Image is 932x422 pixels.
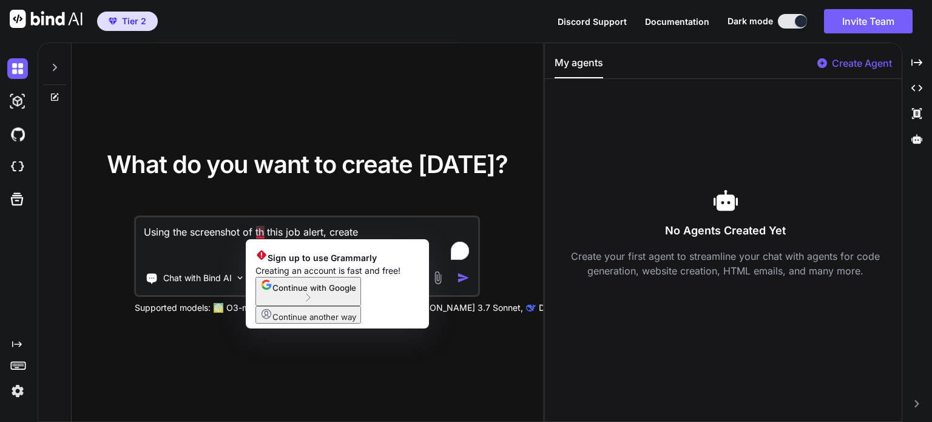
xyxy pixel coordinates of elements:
[7,58,28,79] img: darkChat
[7,91,28,112] img: darkAi-studio
[7,381,28,401] img: settings
[226,302,260,314] p: O3-mini,
[214,303,224,313] img: GPT-4
[431,271,445,285] img: attachment
[405,302,523,314] p: [PERSON_NAME] 3.7 Sonnet,
[527,303,536,313] img: claude
[7,124,28,145] img: githubDark
[832,56,892,70] p: Create Agent
[7,157,28,177] img: cloudideIcon
[645,15,709,28] button: Documentation
[457,271,470,284] img: icon
[10,10,83,28] img: Bind AI
[122,15,146,27] span: Tier 2
[558,15,627,28] button: Discord Support
[824,9,913,33] button: Invite Team
[558,16,627,27] span: Discord Support
[539,302,590,314] p: Deepseek R1
[555,55,603,78] button: My agents
[555,222,897,239] h3: No Agents Created Yet
[109,18,117,25] img: premium
[728,15,773,27] span: Dark mode
[107,149,508,179] span: What do you want to create [DATE]?
[135,302,211,314] p: Supported models:
[97,12,158,31] button: premiumTier 2
[235,273,246,283] img: Pick Tools
[555,249,897,278] p: Create your first agent to streamline your chat with agents for code generation, website creation...
[163,272,232,284] p: Chat with Bind AI
[645,16,709,27] span: Documentation
[137,217,478,262] textarea: To enrich screen reader interactions, please activate Accessibility in Grammarly extension settings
